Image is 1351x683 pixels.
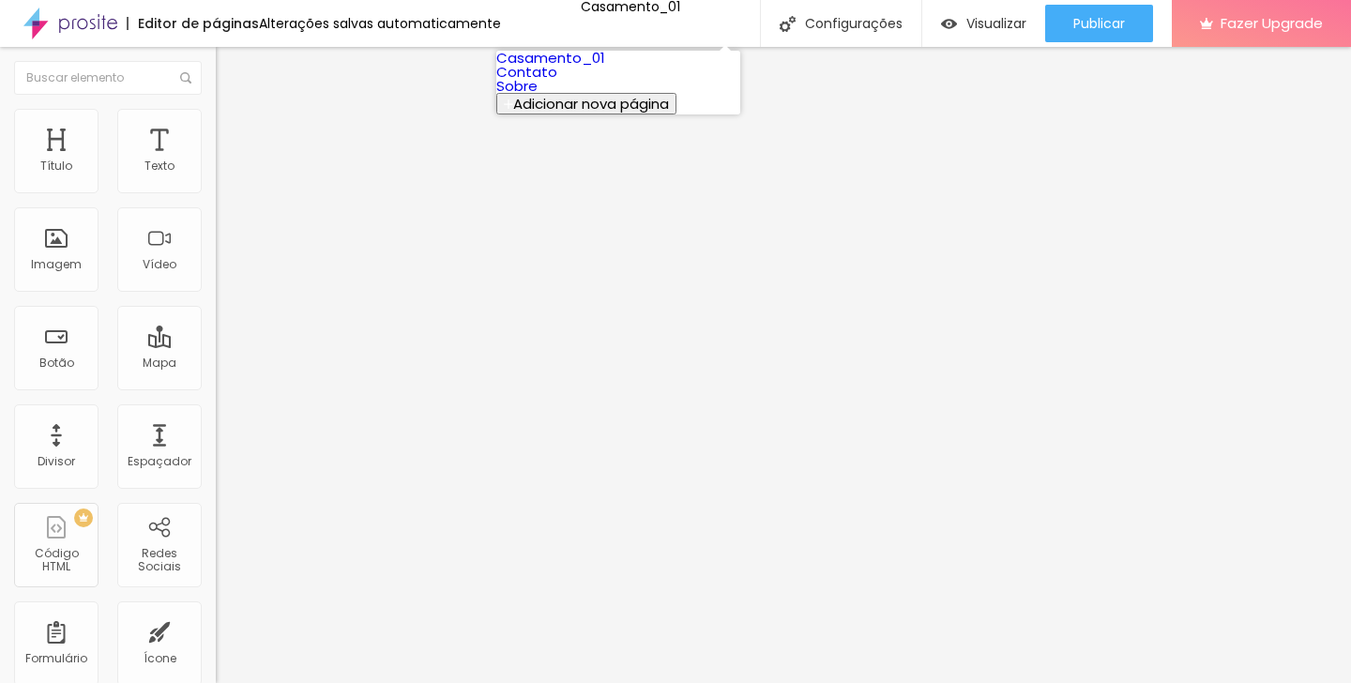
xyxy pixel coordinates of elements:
div: Botão [39,357,74,370]
button: Adicionar nova página [496,93,676,114]
button: Visualizar [922,5,1045,42]
div: Ícone [144,652,176,665]
img: Icone [780,16,796,32]
div: Alterações salvas automaticamente [259,17,501,30]
a: Sobre [496,76,538,96]
span: Publicar [1073,16,1125,31]
div: Redes Sociais [122,547,196,574]
input: Buscar elemento [14,61,202,95]
span: Fazer Upgrade [1221,15,1323,31]
div: Formulário [25,652,87,665]
div: Editor de páginas [127,17,259,30]
div: Código HTML [19,547,93,574]
div: Texto [144,159,175,173]
span: Visualizar [966,16,1026,31]
div: Espaçador [128,455,191,468]
a: Contato [496,62,557,82]
a: Casamento_01 [496,48,605,68]
div: Vídeo [143,258,176,271]
div: Imagem [31,258,82,271]
img: view-1.svg [941,16,957,32]
div: Divisor [38,455,75,468]
div: Título [40,159,72,173]
button: Publicar [1045,5,1153,42]
div: Mapa [143,357,176,370]
span: Adicionar nova página [513,94,669,114]
img: Icone [180,72,191,83]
